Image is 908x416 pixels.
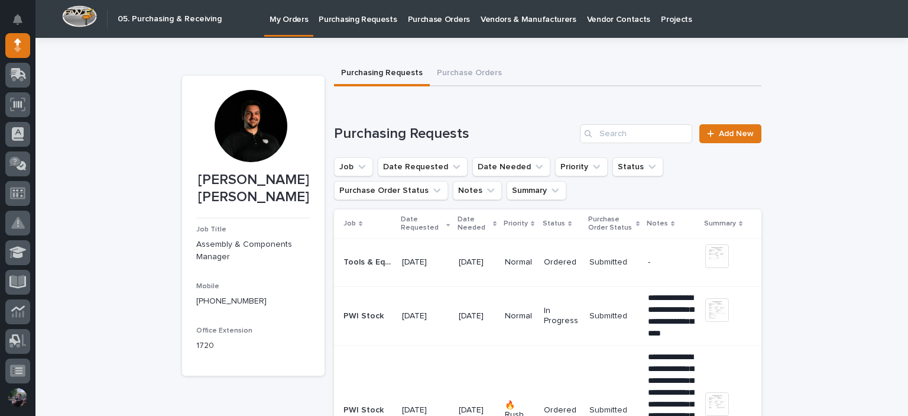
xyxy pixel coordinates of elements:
[343,217,356,230] p: Job
[459,257,495,267] p: [DATE]
[589,309,630,321] p: Submitted
[453,181,502,200] button: Notes
[504,217,528,230] p: Priority
[15,14,30,33] div: Notifications
[196,340,310,352] p: 1720
[505,311,534,321] p: Normal
[544,306,581,326] p: In Progress
[589,255,630,267] p: Submitted
[334,238,761,286] tr: Tools & EquipmentTools & Equipment [DATE][DATE]NormalOrderedSubmittedSubmitted -
[402,405,449,415] p: [DATE]
[719,130,754,138] span: Add New
[402,311,449,321] p: [DATE]
[472,157,550,176] button: Date Needed
[402,257,449,267] p: [DATE]
[555,157,608,176] button: Priority
[430,62,509,86] button: Purchase Orders
[588,213,633,235] p: Purchase Order Status
[459,405,495,415] p: [DATE]
[647,217,668,230] p: Notes
[334,181,448,200] button: Purchase Order Status
[343,309,386,321] p: PWI Stock
[458,213,490,235] p: Date Needed
[196,226,226,233] span: Job Title
[704,217,736,230] p: Summary
[459,311,495,321] p: [DATE]
[343,403,386,415] p: PWI Stock
[378,157,468,176] button: Date Requested
[196,297,267,305] a: [PHONE_NUMBER]
[589,403,630,415] p: Submitted
[196,327,252,334] span: Office Extension
[196,238,310,263] p: Assembly & Components Manager
[62,5,97,27] img: Workspace Logo
[543,217,565,230] p: Status
[196,172,310,206] p: [PERSON_NAME] [PERSON_NAME]
[334,157,373,176] button: Job
[544,405,581,415] p: Ordered
[505,257,534,267] p: Normal
[343,255,395,267] p: Tools & Equipment
[118,14,222,24] h2: 05. Purchasing & Receiving
[334,62,430,86] button: Purchasing Requests
[699,124,761,143] a: Add New
[334,125,575,143] h1: Purchasing Requests
[544,257,581,267] p: Ordered
[648,257,696,267] p: -
[5,385,30,410] button: users-avatar
[5,7,30,32] button: Notifications
[196,283,219,290] span: Mobile
[612,157,663,176] button: Status
[580,124,692,143] input: Search
[507,181,566,200] button: Summary
[401,213,443,235] p: Date Requested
